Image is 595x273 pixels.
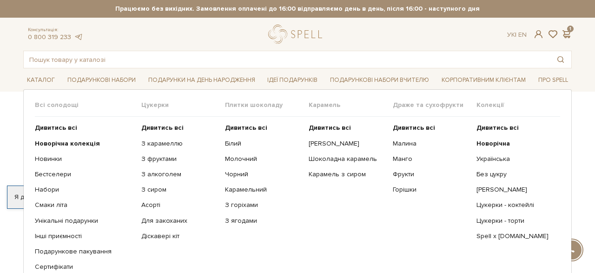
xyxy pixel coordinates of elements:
[476,217,553,225] a: Цукерки - торти
[393,155,469,163] a: Манго
[535,73,572,87] a: Про Spell
[264,73,321,87] a: Ідеї подарунків
[28,33,71,41] a: 0 800 319 233
[518,31,527,39] a: En
[393,170,469,179] a: Фрукти
[35,263,134,271] a: Сертифікати
[225,186,302,194] a: Карамельний
[309,155,385,163] a: Шоколадна карамель
[141,155,218,163] a: З фруктами
[225,140,302,148] a: Білий
[7,193,259,201] div: Я дозволяю [DOMAIN_NAME] використовувати
[23,5,572,13] strong: Працюємо без вихідних. Замовлення оплачені до 16:00 відправляємо день в день, після 16:00 - насту...
[141,232,218,240] a: Діскавері кіт
[35,217,134,225] a: Унікальні подарунки
[141,217,218,225] a: Для закоханих
[35,101,141,109] span: Всі солодощі
[35,155,134,163] a: Новинки
[476,140,510,147] b: Новорічна
[141,124,218,132] a: Дивитись всі
[64,73,139,87] a: Подарункові набори
[309,101,392,109] span: Карамель
[35,124,134,132] a: Дивитись всі
[24,51,550,68] input: Пошук товару у каталозі
[141,201,218,209] a: Асорті
[309,170,385,179] a: Карамель з сиром
[141,124,184,132] b: Дивитись всі
[476,201,553,209] a: Цукерки - коктейлі
[476,124,519,132] b: Дивитись всі
[476,155,553,163] a: Українська
[438,73,529,87] a: Корпоративним клієнтам
[550,51,571,68] button: Пошук товару у каталозі
[309,124,385,132] a: Дивитись всі
[35,186,134,194] a: Набори
[73,33,83,41] a: telegram
[507,31,527,39] div: Ук
[23,73,59,87] a: Каталог
[393,101,476,109] span: Драже та сухофрукти
[141,170,218,179] a: З алкоголем
[35,140,100,147] b: Новорічна колекція
[145,73,259,87] a: Подарунки на День народження
[393,140,469,148] a: Малина
[35,232,134,240] a: Інші приємності
[225,170,302,179] a: Чорний
[141,101,225,109] span: Цукерки
[393,186,469,194] a: Горішки
[476,101,560,109] span: Колекції
[141,186,218,194] a: З сиром
[35,124,77,132] b: Дивитись всі
[35,140,134,148] a: Новорічна колекція
[225,101,309,109] span: Плитки шоколаду
[28,27,83,33] span: Консультація:
[393,124,469,132] a: Дивитись всі
[141,140,218,148] a: З карамеллю
[515,31,516,39] span: |
[225,201,302,209] a: З горіхами
[225,124,267,132] b: Дивитись всі
[476,140,553,148] a: Новорічна
[225,217,302,225] a: З ягодами
[476,186,553,194] a: [PERSON_NAME]
[309,140,385,148] a: [PERSON_NAME]
[35,201,134,209] a: Смаки літа
[326,72,433,88] a: Подарункові набори Вчителю
[393,124,435,132] b: Дивитись всі
[225,155,302,163] a: Молочний
[35,247,134,256] a: Подарункове пакування
[476,124,553,132] a: Дивитись всі
[309,124,351,132] b: Дивитись всі
[225,124,302,132] a: Дивитись всі
[476,232,553,240] a: Spell x [DOMAIN_NAME]
[35,170,134,179] a: Бестселери
[476,170,553,179] a: Без цукру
